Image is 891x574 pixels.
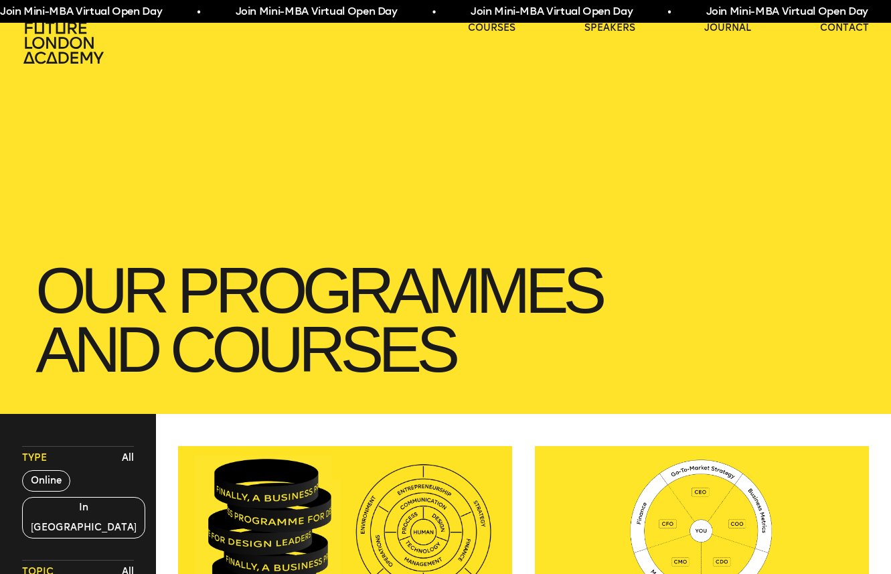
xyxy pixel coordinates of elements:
button: In [GEOGRAPHIC_DATA] [22,497,145,539]
a: speakers [584,21,635,35]
button: All [118,448,137,468]
span: • [667,4,671,20]
span: • [432,4,436,20]
a: journal [704,21,751,35]
span: • [197,4,200,20]
a: contact [820,21,869,35]
button: Online [22,470,70,492]
a: courses [468,21,515,35]
span: Type [22,451,47,465]
h1: our Programmes and courses [22,248,868,392]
